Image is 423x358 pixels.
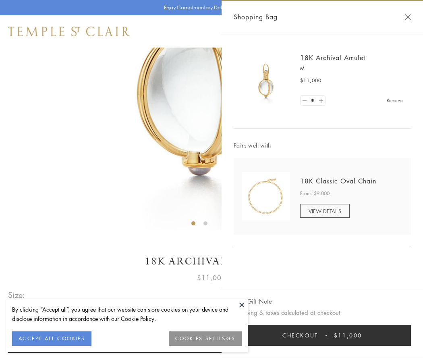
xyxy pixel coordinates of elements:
[300,65,403,73] p: M
[242,172,290,221] img: N88865-OV18
[234,325,411,346] button: Checkout $11,000
[309,207,341,215] span: VIEW DETAILS
[164,4,255,12] p: Enjoy Complimentary Delivery & Returns
[300,189,330,198] span: From: $9,000
[234,141,411,150] span: Pairs well with
[301,96,309,106] a: Set quantity to 0
[8,254,415,268] h1: 18K Archival Amulet
[282,331,318,340] span: Checkout
[8,288,26,302] span: Size:
[300,53,365,62] a: 18K Archival Amulet
[8,27,130,36] img: Temple St. Clair
[405,14,411,20] button: Close Shopping Bag
[197,273,226,283] span: $11,000
[12,331,91,346] button: ACCEPT ALL COOKIES
[300,177,376,185] a: 18K Classic Oval Chain
[300,77,321,85] span: $11,000
[12,305,242,323] div: By clicking “Accept all”, you agree that our website can store cookies on your device and disclos...
[234,296,272,306] button: Add Gift Note
[317,96,325,106] a: Set quantity to 2
[169,331,242,346] button: COOKIES SETTINGS
[300,204,350,218] a: VIEW DETAILS
[242,56,290,105] img: 18K Archival Amulet
[387,96,403,105] a: Remove
[334,331,362,340] span: $11,000
[234,12,278,22] span: Shopping Bag
[234,308,411,318] p: Shipping & taxes calculated at checkout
